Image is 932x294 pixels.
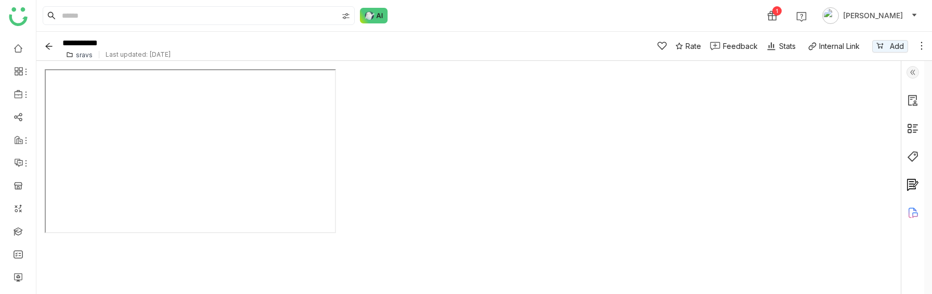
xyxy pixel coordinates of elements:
img: search-type.svg [342,12,350,20]
div: 1 [772,6,782,16]
button: Back [41,38,57,55]
div: Internal Link [819,42,860,50]
button: [PERSON_NAME] [820,7,920,24]
button: Add [872,40,908,53]
iframe: YouTube video player [45,69,336,233]
span: Rate [685,41,701,52]
img: help.svg [796,11,807,22]
img: ask-buddy-normal.svg [360,8,388,23]
div: Stats [766,41,796,52]
img: folder.svg [66,51,73,58]
div: sravs [76,51,93,59]
img: avatar [822,7,839,24]
div: Feedback [723,41,758,52]
img: stats.svg [766,41,776,52]
img: logo [9,7,28,26]
img: feedback-1.svg [710,42,720,50]
span: Add [890,41,904,52]
span: [PERSON_NAME] [843,10,903,21]
div: Last updated: [DATE] [99,50,177,58]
